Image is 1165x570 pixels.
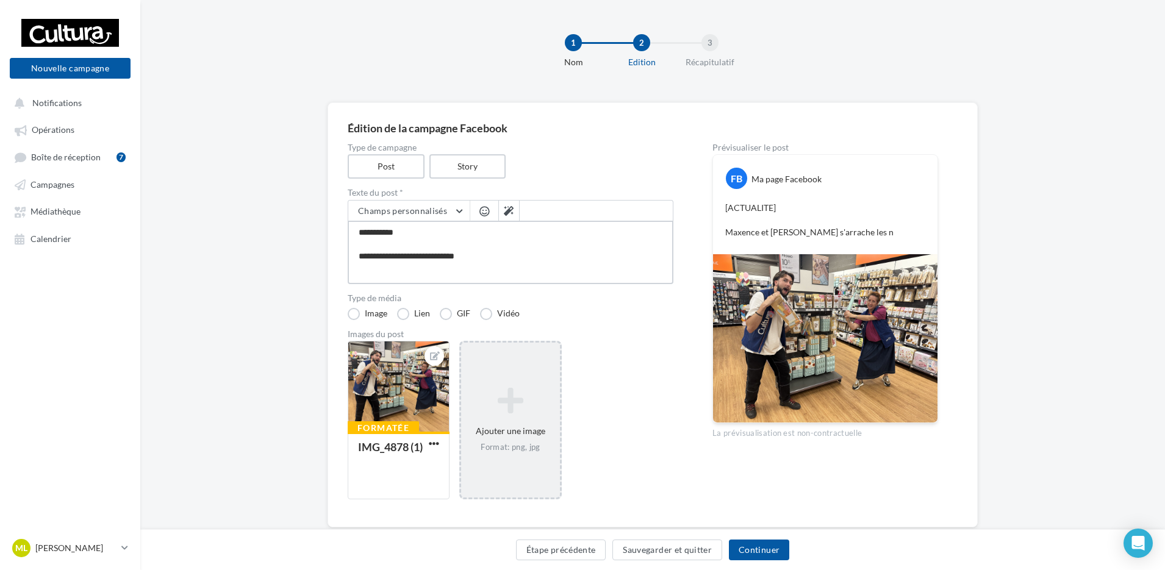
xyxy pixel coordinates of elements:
[7,200,133,222] a: Médiathèque
[358,205,447,216] span: Champs personnalisés
[397,308,430,320] label: Lien
[30,233,71,244] span: Calendrier
[7,91,128,113] button: Notifications
[31,152,101,162] span: Boîte de réception
[32,125,74,135] span: Opérations
[725,202,925,238] p: [ACTUALITE] Maxence et [PERSON_NAME] s'arrache les n
[701,34,719,51] div: 3
[633,34,650,51] div: 2
[671,56,749,68] div: Récapitulatif
[7,146,133,168] a: Boîte de réception7
[440,308,470,320] label: GIF
[429,154,506,179] label: Story
[348,143,673,152] label: Type de campagne
[10,58,131,79] button: Nouvelle campagne
[32,98,82,108] span: Notifications
[612,540,722,560] button: Sauvegarder et quitter
[348,330,673,338] div: Images du post
[348,308,387,320] label: Image
[729,540,789,560] button: Continuer
[534,56,612,68] div: Nom
[603,56,681,68] div: Edition
[565,34,582,51] div: 1
[348,294,673,302] label: Type de média
[516,540,606,560] button: Étape précédente
[712,423,938,439] div: La prévisualisation est non-contractuelle
[1124,529,1153,558] div: Open Intercom Messenger
[480,308,520,320] label: Vidéo
[7,173,133,195] a: Campagnes
[15,542,27,554] span: ML
[348,154,425,179] label: Post
[30,207,81,217] span: Médiathèque
[7,227,133,249] a: Calendrier
[358,440,423,454] div: IMG_4878 (1)
[348,123,958,134] div: Édition de la campagne Facebook
[348,188,673,197] label: Texte du post *
[116,152,126,162] div: 7
[726,168,747,189] div: FB
[30,179,74,190] span: Campagnes
[751,173,822,185] div: Ma page Facebook
[348,201,470,221] button: Champs personnalisés
[10,536,131,560] a: ML [PERSON_NAME]
[7,118,133,140] a: Opérations
[712,143,938,152] div: Prévisualiser le post
[35,542,116,554] p: [PERSON_NAME]
[348,421,419,435] div: Formatée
